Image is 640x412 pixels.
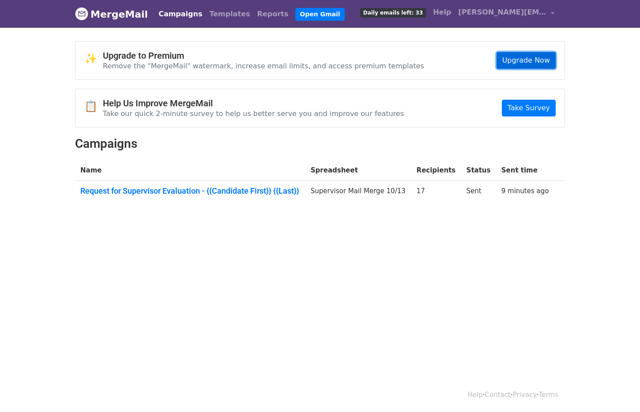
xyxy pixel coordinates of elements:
[455,4,558,24] a: [PERSON_NAME][EMAIL_ADDRESS][DOMAIN_NAME]
[75,7,88,20] img: MergeMail logo
[513,391,537,399] a: Privacy
[461,181,496,205] td: Sent
[497,52,556,69] a: Upgrade Now
[458,7,546,18] span: [PERSON_NAME][EMAIL_ADDRESS][DOMAIN_NAME]
[103,109,404,118] p: Take our quick 2-minute survey to help us better serve you and improve our features
[75,160,305,181] th: Name
[485,391,511,399] a: Contact
[305,160,411,181] th: Spreadsheet
[496,160,554,181] th: Sent time
[360,8,426,18] span: Daily emails left: 33
[103,98,404,109] h4: Help Us Improve MergeMail
[103,50,424,61] h4: Upgrade to Premium
[80,186,300,196] a: Request for Supervisor Evaluation - {{Candidate First}} {{Last}}
[75,136,565,151] h2: Campaigns
[155,5,206,23] a: Campaigns
[596,370,640,412] iframe: Chat Widget
[357,4,429,21] a: Daily emails left: 33
[411,160,461,181] th: Recipients
[429,4,455,21] a: Help
[461,160,496,181] th: Status
[254,5,292,23] a: Reports
[103,61,424,71] p: Remove the "MergeMail" watermark, increase email limits, and access premium templates
[502,100,556,116] a: Take Survey
[305,181,411,205] td: Supervisor Mail Merge 10/13
[206,5,253,23] a: Templates
[411,181,461,205] td: 17
[295,8,344,21] a: Open Gmail
[75,5,148,23] a: MergeMail
[468,391,483,399] a: Help
[501,187,549,195] a: 9 minutes ago
[539,391,558,399] a: Terms
[84,52,103,65] span: ✨
[84,100,103,113] span: 📋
